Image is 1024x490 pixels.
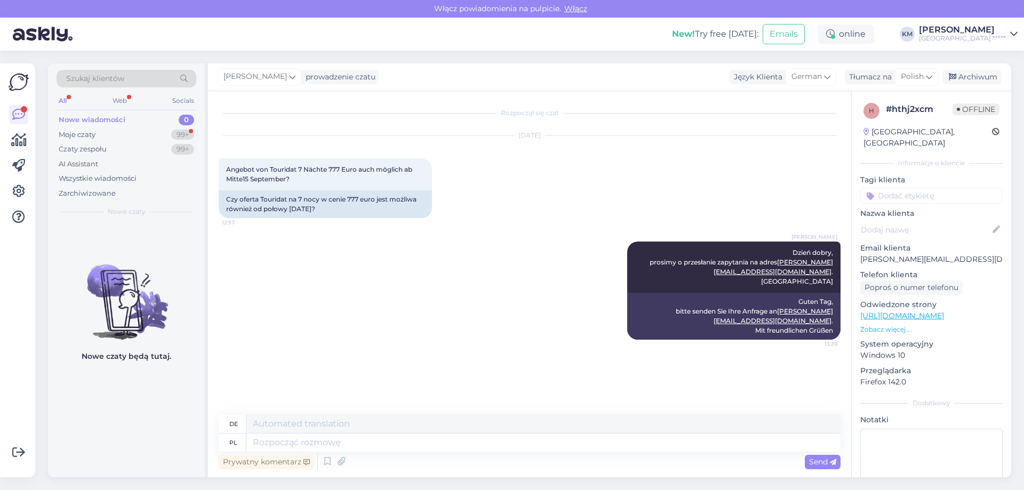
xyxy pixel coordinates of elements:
div: Tłumacz na [845,71,892,83]
div: KM [900,27,915,42]
p: System operacyjny [860,339,1003,350]
div: [DATE] [219,131,841,140]
p: Notatki [860,414,1003,425]
b: New! [672,29,695,39]
span: Offline [953,103,999,115]
p: Tagi klienta [860,174,1003,186]
div: Prywatny komentarz [219,455,314,469]
div: Archiwum [942,70,1002,84]
div: prowadzenie czatu [301,71,375,83]
div: Try free [DATE]: [672,28,758,41]
span: 13:39 [797,340,837,348]
div: Socials [170,94,196,108]
div: Rozpoczął się czat [219,108,841,118]
div: # hthj2xcm [886,103,953,116]
a: [PERSON_NAME][GEOGRAPHIC_DATA] ***** [919,26,1018,43]
p: Nazwa klienta [860,208,1003,219]
div: Guten Tag, bitte senden Sie Ihre Anfrage an . Mit freundlichen Grüßen [627,293,841,340]
span: Polish [901,71,924,83]
p: Email klienta [860,243,1003,254]
div: online [818,25,874,44]
div: [GEOGRAPHIC_DATA], [GEOGRAPHIC_DATA] [863,126,992,149]
div: Nowe wiadomości [59,115,125,125]
p: Nowe czaty będą tutaj. [82,351,171,362]
div: de [229,415,238,433]
p: Telefon klienta [860,269,1003,280]
div: All [57,94,69,108]
div: Web [110,94,129,108]
p: Windows 10 [860,350,1003,361]
span: Send [809,457,836,467]
div: Poproś o numer telefonu [860,280,963,295]
span: German [791,71,822,83]
div: Czaty zespołu [59,144,107,155]
div: Informacje o kliencie [860,158,1003,168]
span: 12:57 [222,219,262,227]
img: No chats [48,245,205,341]
img: Askly Logo [9,72,29,92]
a: [URL][DOMAIN_NAME] [860,311,944,320]
span: Włącz [561,4,590,13]
span: [PERSON_NAME] [223,71,287,83]
p: Przeglądarka [860,365,1003,376]
span: Szukaj klientów [66,73,124,84]
div: Zarchiwizowane [59,188,116,199]
p: Odwiedzone strony [860,299,1003,310]
div: pl [229,433,237,452]
div: Czy oferta Touridat na 7 nocy w cenie 777 euro jest możliwa również od połowy [DATE]? [219,190,432,218]
button: Emails [763,24,805,44]
span: Angebot von Touridat 7 Nächte 777 Euro auch möglich ab Mitte15 September? [226,165,414,183]
div: Język Klienta [730,71,782,83]
div: [PERSON_NAME] [919,26,1006,34]
p: Zobacz więcej ... [860,325,1003,334]
div: Dodatkowy [860,398,1003,408]
input: Dodaj nazwę [861,224,990,236]
p: [PERSON_NAME][EMAIL_ADDRESS][DOMAIN_NAME] [860,254,1003,265]
input: Dodać etykietę [860,188,1003,204]
p: Firefox 142.0 [860,376,1003,388]
span: [PERSON_NAME] [791,233,837,241]
div: Moje czaty [59,130,95,140]
div: 0 [179,115,194,125]
div: AI Assistant [59,159,98,170]
div: 99+ [171,130,194,140]
span: Nowe czaty [108,207,146,216]
span: h [869,107,874,115]
div: Wszystkie wiadomości [59,173,137,184]
div: 99+ [171,144,194,155]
